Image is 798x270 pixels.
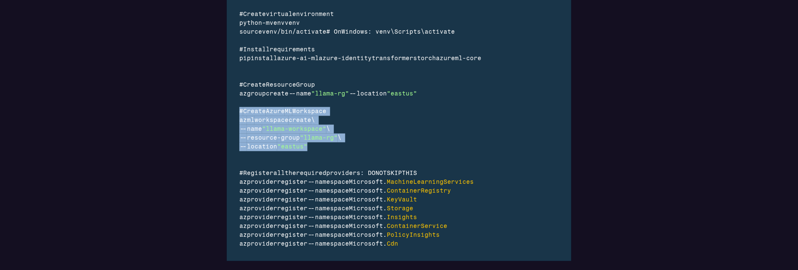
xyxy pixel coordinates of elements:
[239,230,482,239] div: -- .
[243,169,273,177] span: Register
[281,134,300,141] span: group
[270,46,315,53] span: requirements
[349,178,383,185] span: Microsoft
[255,116,289,124] span: workspace
[296,28,326,35] span: activate
[277,214,307,221] span: register
[239,169,482,177] div: # providers
[296,90,311,97] span: name
[251,55,277,62] span: install
[292,108,326,115] span: Workspace
[387,196,417,203] span: KeyVault
[349,231,383,238] span: Microsoft
[239,10,482,19] div: #
[387,90,417,97] span: "eastus"
[262,125,326,132] span: "llama-workspace"
[311,55,319,62] span: ml
[387,222,447,230] span: ContainerService
[349,222,383,230] span: Microsoft
[239,55,251,62] span: pip
[239,177,482,186] div: -- .
[239,222,247,230] span: az
[247,90,266,97] span: group
[239,54,482,63] div: - - - -
[266,19,270,26] span: m
[349,240,383,247] span: Microsoft
[247,222,277,230] span: provider
[243,108,266,115] span: Create
[239,142,482,151] div: --
[247,187,277,194] span: provider
[239,214,247,221] span: az
[247,205,277,212] span: provider
[277,205,307,212] span: register
[402,169,417,177] span: THIS
[292,11,334,18] span: environment
[315,196,349,203] span: namespace
[315,214,349,221] span: namespace
[239,239,482,248] div: -- .
[239,27,482,36] div: / / # Windows \Scripts\activate
[341,55,372,62] span: identity
[277,178,307,185] span: register
[375,169,387,177] span: NOT
[357,90,387,97] span: location
[368,28,372,35] span: :
[277,187,307,194] span: register
[281,28,292,35] span: bin
[239,186,482,195] div: -- .
[319,55,338,62] span: azure
[349,214,383,221] span: Microsoft
[239,80,482,89] div: #
[277,55,296,62] span: azure
[387,169,402,177] span: SKIP
[247,214,277,221] span: provider
[266,11,292,18] span: virtual
[436,55,462,62] span: azureml
[387,231,440,238] span: PolicyInsights
[239,213,482,222] div: -- .
[277,231,307,238] span: register
[266,108,285,115] span: Azure
[315,187,349,194] span: namespace
[311,90,349,97] span: "llama-rg"
[239,205,247,212] span: az
[247,116,255,124] span: ml
[315,205,349,212] span: namespace
[239,195,482,204] div: -- .
[334,28,341,35] span: On
[300,134,338,141] span: "llama-rg"
[315,222,349,230] span: namespace
[285,108,292,115] span: ML
[239,28,262,35] span: source
[247,240,277,247] span: provider
[247,231,277,238] span: provider
[285,169,296,177] span: the
[239,133,482,142] div: -- - \
[239,19,262,26] span: python
[239,116,247,124] span: az
[349,196,383,203] span: Microsoft
[239,204,482,213] div: -- .
[315,240,349,247] span: namespace
[360,169,364,177] span: :
[349,187,383,194] span: Microsoft
[349,205,383,212] span: Microsoft
[466,55,481,62] span: core
[270,19,285,26] span: venv
[296,81,315,88] span: Group
[243,46,270,53] span: Install
[262,28,277,35] span: venv
[277,196,307,203] span: register
[247,143,277,150] span: location
[239,45,482,54] div: #
[266,90,289,97] span: create
[239,222,482,230] div: -- .
[239,231,247,238] span: az
[315,231,349,238] span: namespace
[243,81,266,88] span: Create
[266,81,296,88] span: Resource
[289,116,311,124] span: create
[375,28,391,35] span: venv
[372,55,417,62] span: transformers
